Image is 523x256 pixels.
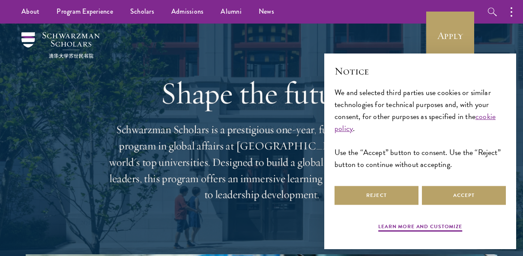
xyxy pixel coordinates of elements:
h1: Shape the future. [108,75,416,111]
h2: Notice [335,64,506,78]
img: Schwarzman Scholars [21,32,100,58]
a: cookie policy [335,110,496,134]
button: Reject [335,186,418,205]
button: Accept [422,186,506,205]
a: Apply [426,12,474,60]
p: Schwarzman Scholars is a prestigious one-year, fully funded master’s program in global affairs at... [108,122,416,203]
button: Learn more and customize [378,223,462,233]
div: We and selected third parties use cookies or similar technologies for technical purposes and, wit... [335,86,506,171]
